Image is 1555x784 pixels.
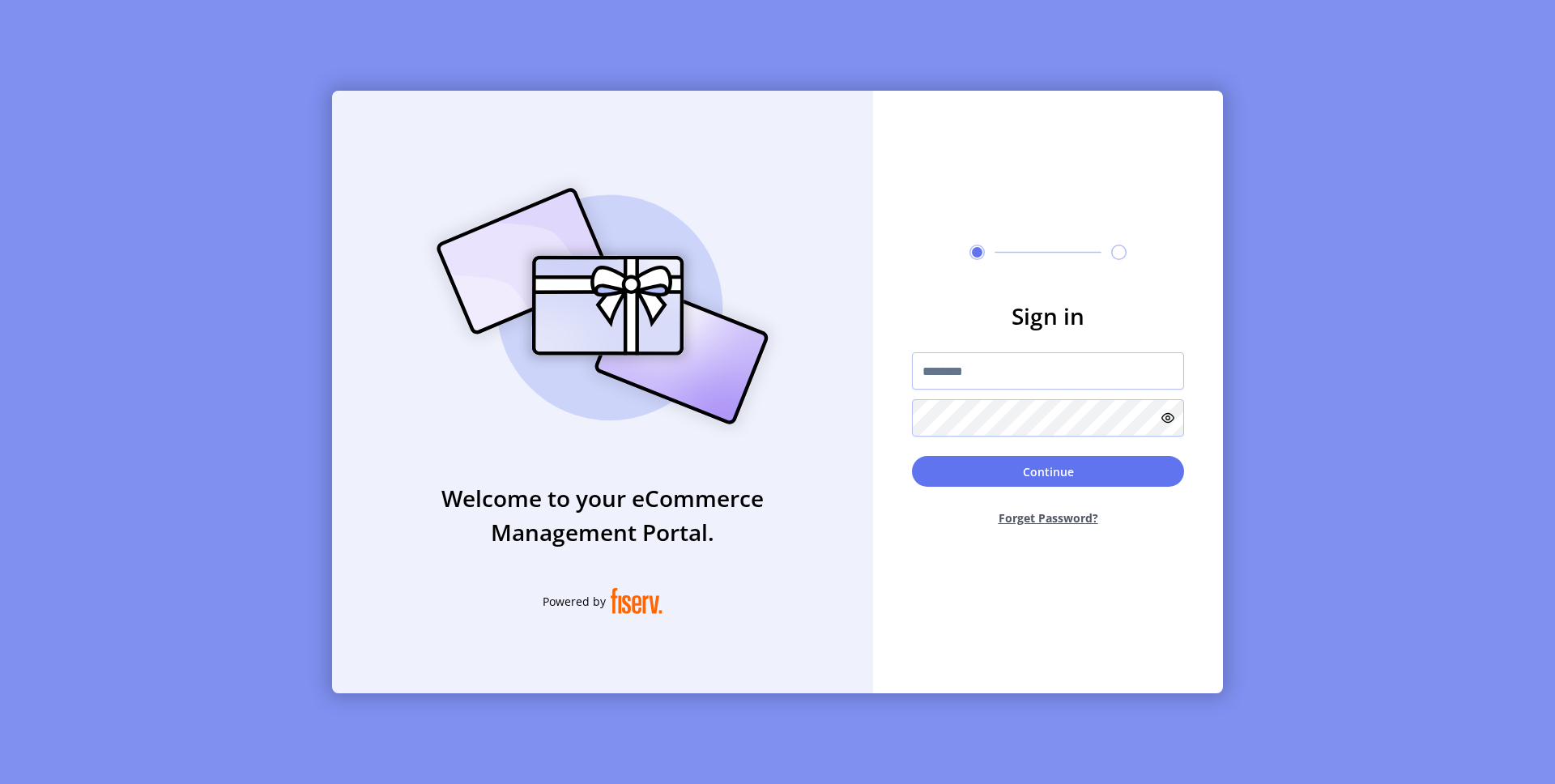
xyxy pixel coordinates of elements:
[412,170,793,442] img: card_Illustration.svg
[543,593,606,610] span: Powered by
[912,299,1184,333] h3: Sign in
[912,496,1184,539] button: Forget Password?
[332,481,873,549] h3: Welcome to your eCommerce Management Portal.
[912,456,1184,487] button: Continue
